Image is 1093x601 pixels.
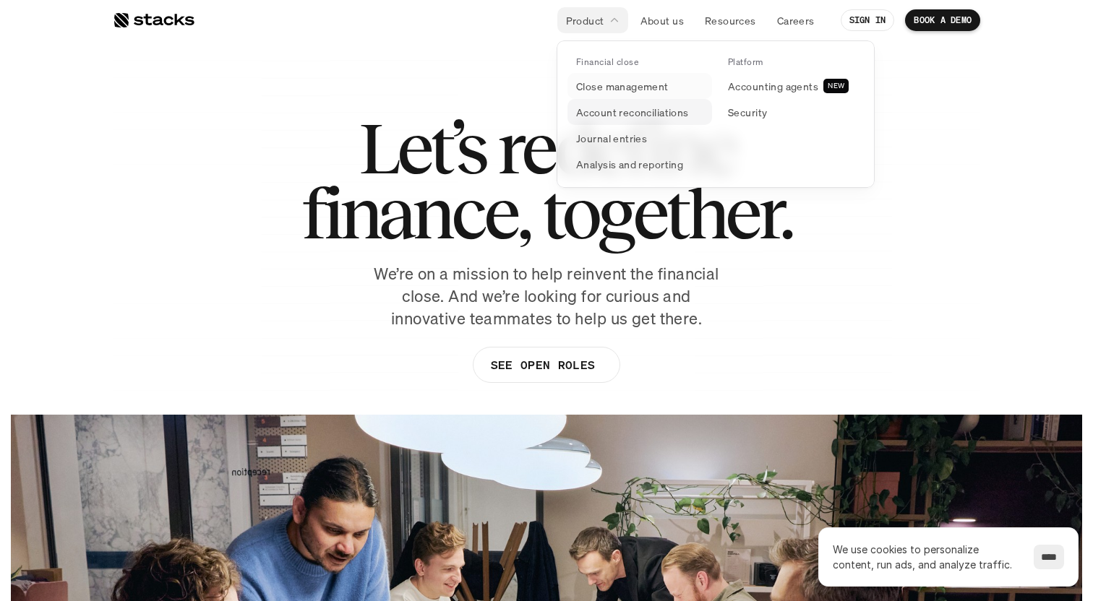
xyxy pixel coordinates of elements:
[841,9,895,31] a: SIGN IN
[728,79,818,94] p: Accounting agents
[705,13,756,28] p: Resources
[719,73,864,99] a: Accounting agentsNEW
[849,15,886,25] p: SIGN IN
[567,125,712,151] a: Journal entries
[576,157,683,172] p: Analysis and reporting
[366,263,727,329] p: We’re on a mission to help reinvent the financial close. And we’re looking for curious and innova...
[301,116,792,246] h1: Let’s redefine finance, together.
[728,105,767,120] p: Security
[576,131,647,146] p: Journal entries
[566,13,604,28] p: Product
[640,13,684,28] p: About us
[567,151,712,177] a: Analysis and reporting
[567,73,712,99] a: Close management
[905,9,980,31] a: BOOK A DEMO
[719,99,864,125] a: Security
[576,105,689,120] p: Account reconciliations
[777,13,815,28] p: Careers
[768,7,823,33] a: Careers
[491,355,595,376] p: SEE OPEN ROLES
[833,542,1019,572] p: We use cookies to personalize content, run ads, and analyze traffic.
[576,79,669,94] p: Close management
[567,99,712,125] a: Account reconciliations
[828,82,845,90] h2: NEW
[728,57,763,67] p: Platform
[914,15,972,25] p: BOOK A DEMO
[696,7,765,33] a: Resources
[576,57,638,67] p: Financial close
[632,7,693,33] a: About us
[473,347,620,383] a: SEE OPEN ROLES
